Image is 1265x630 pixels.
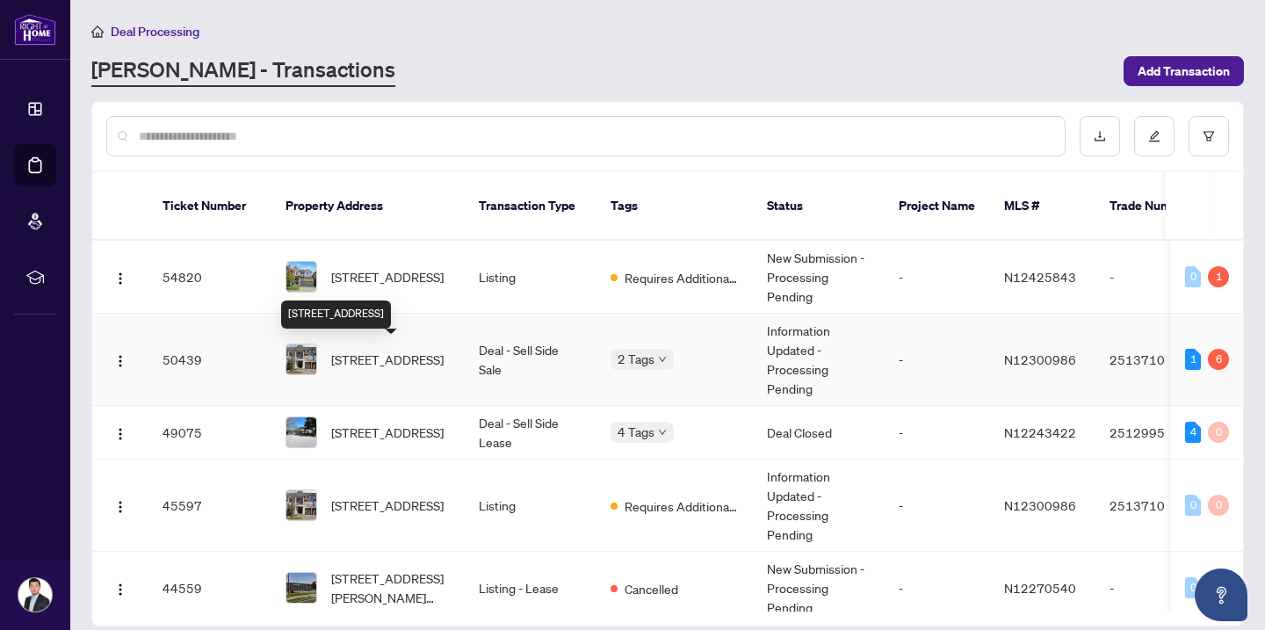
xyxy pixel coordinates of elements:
span: [STREET_ADDRESS] [331,267,444,286]
span: [STREET_ADDRESS] [331,350,444,369]
span: Add Transaction [1138,57,1230,85]
th: Ticket Number [148,172,271,241]
img: thumbnail-img [286,344,316,374]
span: download [1094,130,1106,142]
th: Project Name [885,172,990,241]
span: down [658,428,667,437]
td: Deal - Sell Side Sale [465,314,596,406]
img: thumbnail-img [286,417,316,447]
button: Logo [106,574,134,602]
button: filter [1189,116,1229,156]
span: edit [1148,130,1160,142]
th: Status [753,172,885,241]
img: Logo [113,354,127,368]
img: Profile Icon [18,578,52,612]
span: [STREET_ADDRESS] [331,423,444,442]
td: - [885,460,990,552]
td: 44559 [148,552,271,625]
span: [STREET_ADDRESS][PERSON_NAME][PERSON_NAME] [331,568,451,607]
th: Transaction Type [465,172,596,241]
div: 0 [1208,495,1229,516]
td: New Submission - Processing Pending [753,552,885,625]
button: Logo [106,491,134,519]
span: Requires Additional Docs [625,268,739,287]
td: Information Updated - Processing Pending [753,460,885,552]
span: 2 Tags [618,349,654,369]
img: Logo [113,272,127,286]
span: filter [1203,130,1215,142]
div: 0 [1208,422,1229,443]
td: Listing [465,460,596,552]
div: 0 [1185,577,1201,598]
span: down [658,355,667,364]
a: [PERSON_NAME] - Transactions [91,55,395,87]
button: Add Transaction [1124,56,1244,86]
td: - [885,241,990,314]
img: Logo [113,427,127,441]
img: thumbnail-img [286,490,316,520]
td: - [1095,552,1218,625]
span: 4 Tags [618,422,654,442]
img: Logo [113,500,127,514]
span: Cancelled [625,579,678,598]
div: [STREET_ADDRESS] [281,301,391,329]
td: Deal - Sell Side Lease [465,406,596,460]
td: 45597 [148,460,271,552]
div: 1 [1185,349,1201,370]
td: 54820 [148,241,271,314]
th: Tags [596,172,753,241]
td: - [885,314,990,406]
td: - [885,406,990,460]
td: - [885,552,990,625]
th: Trade Number [1095,172,1218,241]
td: - [1095,241,1218,314]
span: N12300986 [1004,351,1076,367]
td: 2512995 [1095,406,1218,460]
button: edit [1134,116,1175,156]
span: [STREET_ADDRESS] [331,496,444,515]
span: home [91,25,104,38]
div: 4 [1185,422,1201,443]
img: logo [14,13,56,46]
td: 2513710 [1095,460,1218,552]
span: N12270540 [1004,580,1076,596]
div: 1 [1208,266,1229,287]
button: Logo [106,263,134,291]
button: Logo [106,418,134,446]
th: MLS # [990,172,1095,241]
img: Logo [113,583,127,597]
button: download [1080,116,1120,156]
button: Open asap [1195,568,1247,621]
span: Deal Processing [111,24,199,40]
img: thumbnail-img [286,573,316,603]
div: 0 [1185,266,1201,287]
td: Deal Closed [753,406,885,460]
th: Property Address [271,172,465,241]
div: 0 [1185,495,1201,516]
td: Listing [465,241,596,314]
span: N12243422 [1004,424,1076,440]
img: thumbnail-img [286,262,316,292]
td: Information Updated - Processing Pending [753,314,885,406]
td: New Submission - Processing Pending [753,241,885,314]
button: Logo [106,345,134,373]
td: 49075 [148,406,271,460]
span: Requires Additional Docs [625,496,739,516]
td: Listing - Lease [465,552,596,625]
div: 6 [1208,349,1229,370]
span: N12300986 [1004,497,1076,513]
span: N12425843 [1004,269,1076,285]
td: 50439 [148,314,271,406]
td: 2513710 [1095,314,1218,406]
